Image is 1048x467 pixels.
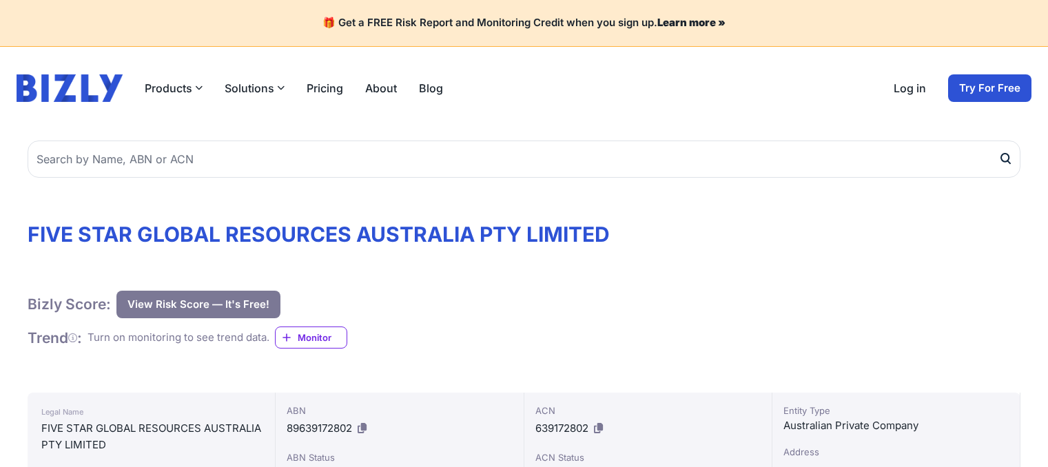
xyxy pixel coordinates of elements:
div: ACN Status [535,450,761,464]
h4: 🎁 Get a FREE Risk Report and Monitoring Credit when you sign up. [17,17,1031,30]
div: ACN [535,404,761,417]
a: Log in [894,80,926,96]
span: 89639172802 [287,422,352,435]
div: Australian Private Company [783,417,1009,434]
span: Monitor [298,331,347,344]
button: Solutions [225,80,285,96]
div: Turn on monitoring to see trend data. [88,330,269,346]
a: Blog [419,80,443,96]
h1: Bizly Score: [28,295,111,313]
div: ABN [287,404,512,417]
a: Try For Free [948,74,1031,102]
a: Monitor [275,326,347,349]
button: Products [145,80,203,96]
a: About [365,80,397,96]
h1: FIVE STAR GLOBAL RESOURCES AUSTRALIA PTY LIMITED [28,222,1020,247]
a: Pricing [307,80,343,96]
div: Legal Name [41,404,261,420]
span: 639172802 [535,422,588,435]
h1: Trend : [28,329,82,347]
input: Search by Name, ABN or ACN [28,141,1020,178]
button: View Risk Score — It's Free! [116,291,280,318]
div: FIVE STAR GLOBAL RESOURCES AUSTRALIA PTY LIMITED [41,420,261,453]
div: Entity Type [783,404,1009,417]
div: Address [783,445,1009,459]
div: ABN Status [287,450,512,464]
a: Learn more » [657,16,726,29]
